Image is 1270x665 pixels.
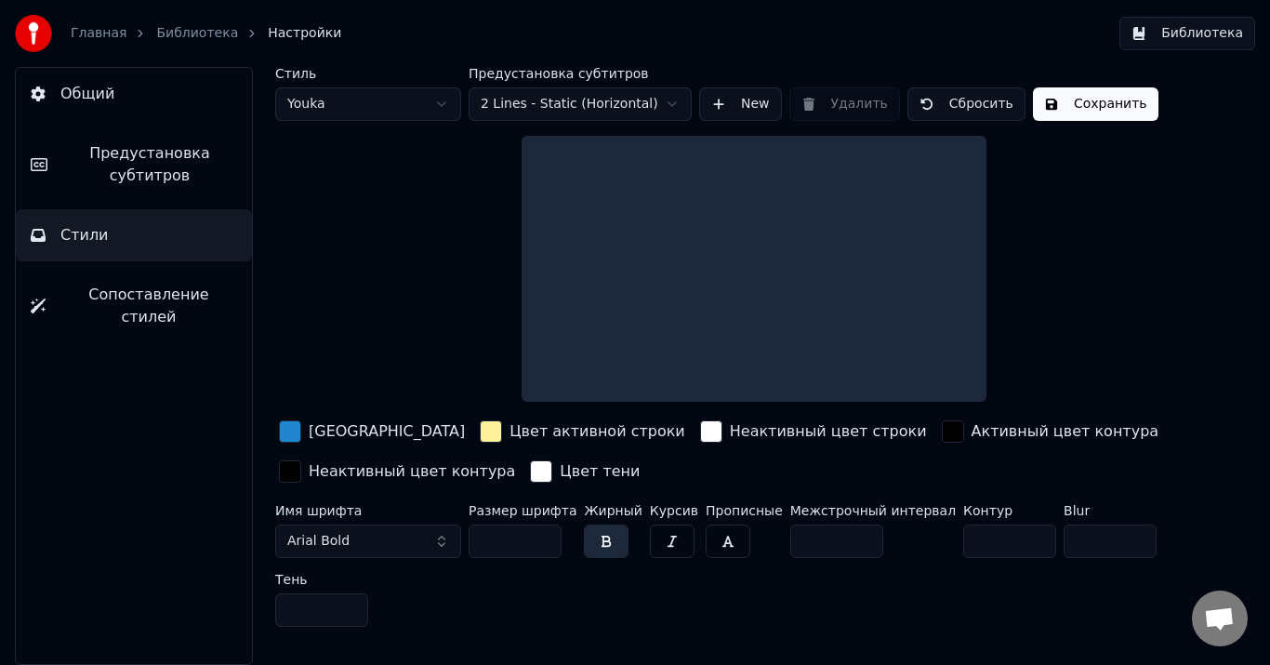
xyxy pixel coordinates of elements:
[907,87,1025,121] button: Сбросить
[62,142,237,187] span: Предустановка субтитров
[526,457,643,486] button: Цвет тени
[275,67,461,80] label: Стиль
[275,457,519,486] button: Неактивный цвет контура
[469,504,576,517] label: Размер шрифта
[16,127,252,202] button: Предустановка субтитров
[699,87,782,121] button: New
[268,24,341,43] span: Настройки
[1033,87,1158,121] button: Сохранить
[476,417,689,446] button: Цвет активной строки
[1192,591,1248,646] a: Открытый чат
[696,417,931,446] button: Неактивный цвет строки
[509,420,685,443] div: Цвет активной строки
[790,504,956,517] label: Межстрочный интервал
[275,504,461,517] label: Имя шрифта
[71,24,126,43] a: Главная
[309,420,465,443] div: [GEOGRAPHIC_DATA]
[16,209,252,261] button: Стили
[963,504,1056,517] label: Контур
[706,504,783,517] label: Прописные
[156,24,238,43] a: Библиотека
[309,460,515,483] div: Неактивный цвет контура
[60,284,237,328] span: Сопоставление стилей
[15,15,52,52] img: youka
[60,224,109,246] span: Стили
[71,24,341,43] nav: breadcrumb
[16,68,252,120] button: Общий
[287,532,350,551] span: Arial Bold
[584,504,642,517] label: Жирный
[275,417,469,446] button: [GEOGRAPHIC_DATA]
[560,460,640,483] div: Цвет тени
[16,269,252,343] button: Сопоставление стилей
[730,420,927,443] div: Неактивный цвет строки
[1064,504,1157,517] label: Blur
[1119,17,1255,50] button: Библиотека
[972,420,1159,443] div: Активный цвет контура
[60,83,114,105] span: Общий
[469,67,692,80] label: Предустановка субтитров
[650,504,698,517] label: Курсив
[938,417,1163,446] button: Активный цвет контура
[275,573,368,586] label: Тень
